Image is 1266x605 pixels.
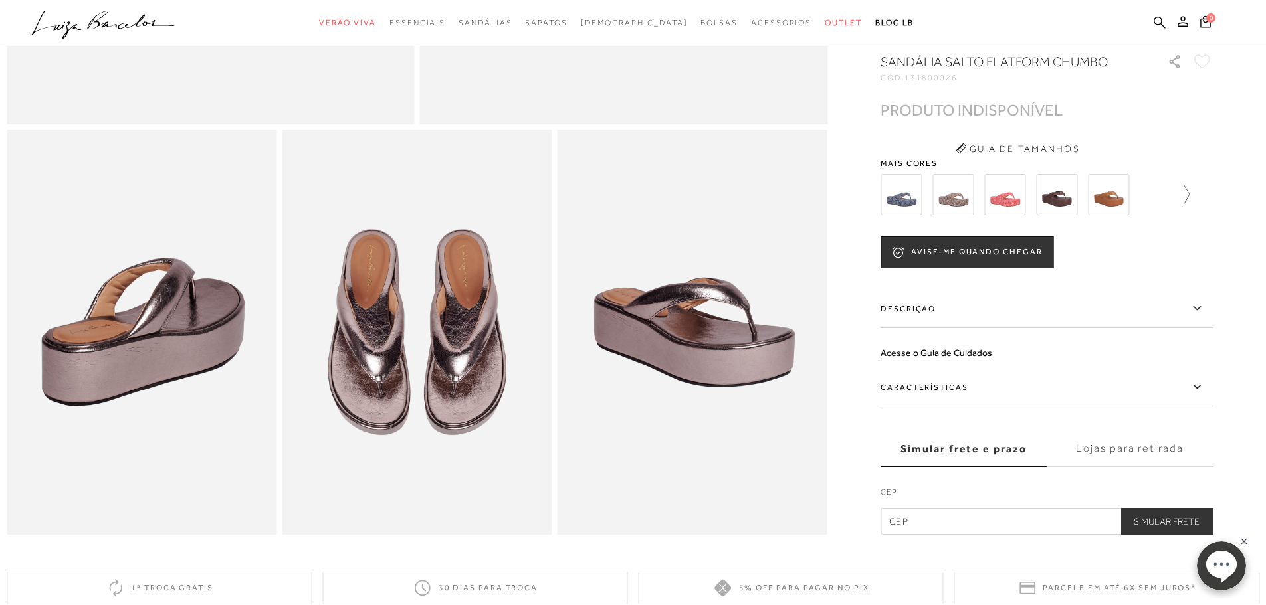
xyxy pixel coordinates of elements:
img: SANDÁLIA PLATAFORMA FLAT EM BANDANA CAFÉ [932,174,974,215]
img: SANDÁLIA PLATAFORMA FLAT EM BANDANA VERMELHA [984,174,1025,215]
img: image [282,130,552,534]
label: CEP [881,486,1213,505]
label: Lojas para retirada [1047,431,1213,467]
span: Mais cores [881,159,1213,167]
a: categoryNavScreenReaderText [525,11,567,35]
div: 1ª troca grátis [7,572,312,604]
span: Bolsas [700,18,738,27]
span: [DEMOGRAPHIC_DATA] [581,18,688,27]
button: Simular Frete [1120,508,1213,535]
a: Acesse o Guia de Cuidados [881,347,992,358]
span: Sandálias [459,18,512,27]
img: image [7,130,276,534]
img: image [558,130,827,534]
h1: SANDÁLIA SALTO FLATFORM CHUMBO [881,52,1130,71]
button: Guia de Tamanhos [951,138,1084,159]
a: categoryNavScreenReaderText [459,11,512,35]
span: BLOG LB [875,18,914,27]
span: 131800026 [904,73,958,82]
button: AVISE-ME QUANDO CHEGAR [881,236,1053,268]
span: Sapatos [525,18,567,27]
a: categoryNavScreenReaderText [751,11,811,35]
span: Outlet [825,18,862,27]
div: 30 dias para troca [322,572,627,604]
img: SANDÁLIA PLATAFORMA FLAT EM COURO CARAMELO [1088,174,1129,215]
input: CEP [881,508,1213,535]
span: Acessórios [751,18,811,27]
a: categoryNavScreenReaderText [825,11,862,35]
a: categoryNavScreenReaderText [319,11,376,35]
span: Essenciais [389,18,445,27]
div: 5% off para pagar no PIX [639,572,944,604]
button: 0 [1196,15,1215,33]
a: noSubCategoriesText [581,11,688,35]
div: PRODUTO INDISPONÍVEL [881,103,1063,117]
label: Características [881,368,1213,406]
a: categoryNavScreenReaderText [389,11,445,35]
span: Verão Viva [319,18,376,27]
a: BLOG LB [875,11,914,35]
div: CÓD: [881,74,1146,82]
span: 0 [1206,13,1215,23]
img: SANDÁLIA PLATAFORMA FLAT EM COURO CAFÉ [1036,174,1077,215]
a: categoryNavScreenReaderText [700,11,738,35]
label: Descrição [881,290,1213,328]
img: SANDÁLIA PLATAFORMA FLAT EM BANDANA AZUL [881,174,922,215]
label: Simular frete e prazo [881,431,1047,467]
div: Parcele em até 6x sem juros* [954,572,1259,604]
